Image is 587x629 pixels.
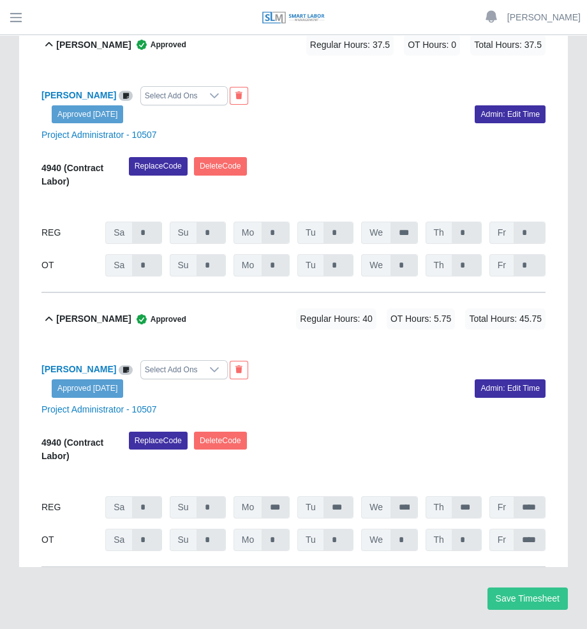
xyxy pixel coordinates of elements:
[489,222,514,244] span: Fr
[141,87,202,105] div: Select Add Ons
[475,379,546,397] a: Admin: Edit Time
[387,308,455,330] span: OT Hours: 5.75
[41,529,98,551] div: OT
[297,222,324,244] span: Tu
[41,293,546,345] button: [PERSON_NAME] Approved Regular Hours: 40 OT Hours: 5.75 Total Hours: 45.75
[105,254,133,277] span: Sa
[361,222,391,244] span: We
[465,308,546,330] span: Total Hours: 45.75
[105,496,133,519] span: Sa
[41,404,157,414] a: Project Administrator - 10507
[41,90,116,100] a: [PERSON_NAME]
[297,496,324,519] span: Tu
[129,157,188,175] button: ReplaceCode
[470,34,546,56] span: Total Hours: 37.5
[105,222,133,244] span: Sa
[361,529,391,551] span: We
[234,529,262,551] span: Mo
[41,254,98,277] div: OT
[230,87,248,105] button: End Worker & Remove from the Timesheet
[170,496,197,519] span: Su
[131,313,186,326] span: Approved
[230,361,248,379] button: End Worker & Remove from the Timesheet
[426,254,452,277] span: Th
[119,364,133,374] a: View/Edit Notes
[41,364,116,374] a: [PERSON_NAME]
[489,529,514,551] span: Fr
[426,529,452,551] span: Th
[234,254,262,277] span: Mo
[131,38,186,51] span: Approved
[296,308,376,330] span: Regular Hours: 40
[262,11,325,25] img: SLM Logo
[404,34,460,56] span: OT Hours: 0
[487,587,568,610] button: Save Timesheet
[41,437,103,461] b: 4940 (Contract Labor)
[297,254,324,277] span: Tu
[426,222,452,244] span: Th
[41,496,98,519] div: REG
[361,254,391,277] span: We
[426,496,452,519] span: Th
[507,11,581,24] a: [PERSON_NAME]
[297,529,324,551] span: Tu
[489,496,514,519] span: Fr
[129,432,188,450] button: ReplaceCode
[141,361,202,379] div: Select Add Ons
[306,34,394,56] span: Regular Hours: 37.5
[41,163,103,186] b: 4940 (Contract Labor)
[56,38,131,52] b: [PERSON_NAME]
[194,157,247,175] button: DeleteCode
[52,379,123,397] a: Approved [DATE]
[41,222,98,244] div: REG
[234,496,262,519] span: Mo
[52,105,123,123] a: Approved [DATE]
[170,222,197,244] span: Su
[41,19,546,71] button: [PERSON_NAME] Approved Regular Hours: 37.5 OT Hours: 0 Total Hours: 37.5
[56,312,131,326] b: [PERSON_NAME]
[41,130,157,140] a: Project Administrator - 10507
[170,254,197,277] span: Su
[194,432,247,450] button: DeleteCode
[475,105,546,123] a: Admin: Edit Time
[234,222,262,244] span: Mo
[105,529,133,551] span: Sa
[489,254,514,277] span: Fr
[361,496,391,519] span: We
[119,90,133,100] a: View/Edit Notes
[170,529,197,551] span: Su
